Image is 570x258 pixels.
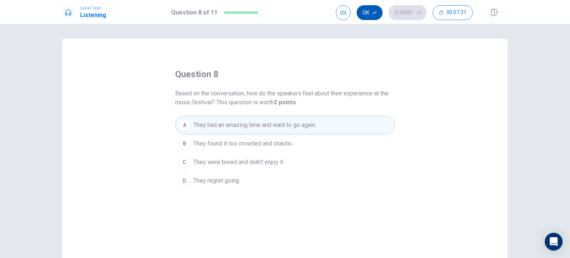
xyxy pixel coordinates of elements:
span: Level Test [80,6,106,11]
button: CThey were bored and didn’t enjoy it. [175,153,395,172]
span: They were bored and didn’t enjoy it. [193,158,284,167]
button: DThey regret going. [175,172,395,190]
div: B [178,138,190,150]
h1: Listening [80,11,106,20]
h4: question 8 [175,68,219,80]
span: Based on the conversation, how do the speakers feel about their experience at the music festival?... [175,89,395,107]
b: 2 points [274,99,296,106]
button: AThey had an amazing time and want to go again. [175,116,395,134]
div: A [178,119,190,131]
span: They regret going. [193,176,240,185]
h1: Question 8 of 11 [171,8,217,17]
div: Open Intercom Messenger [545,233,563,251]
span: 00:07:31 [446,10,466,16]
button: Ok [357,5,383,20]
span: They had an amazing time and want to go again. [193,121,316,130]
button: BThey found it too crowded and chaotic. [175,134,395,153]
span: They found it too crowded and chaotic. [193,139,293,148]
button: 00:07:31 [433,5,473,20]
div: D [178,175,190,187]
div: C [178,156,190,168]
